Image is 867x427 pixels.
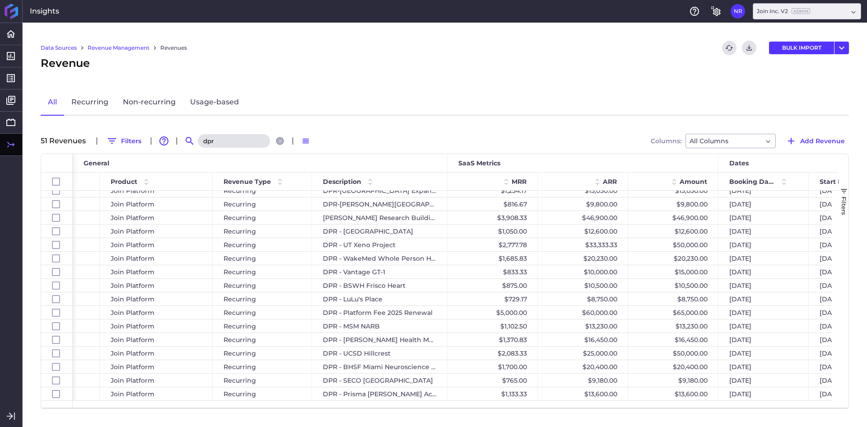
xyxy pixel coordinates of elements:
[820,178,854,186] span: Start Date
[447,184,538,197] div: $1,254.17
[447,197,538,211] div: $816.67
[447,333,538,346] div: $1,370.83
[769,42,834,54] button: BULK IMPORT
[538,197,628,211] div: $9,800.00
[718,184,809,197] div: [DATE]
[312,374,447,387] div: DPR - SECO [GEOGRAPHIC_DATA]
[111,306,154,319] span: Join Platform
[213,333,312,346] div: Recurring
[312,279,447,292] div: DPR - BSWH Frisco Heart
[538,238,628,251] div: $33,333.33
[718,319,809,333] div: [DATE]
[447,319,538,333] div: $1,102.50
[447,306,538,319] div: $5,000.00
[538,387,628,400] div: $13,600.00
[447,225,538,238] div: $1,050.00
[111,198,154,211] span: Join Platform
[538,333,628,346] div: $16,450.00
[628,374,718,387] div: $9,180.00
[729,178,775,186] span: Booking Date
[111,279,154,292] span: Join Platform
[718,238,809,251] div: [DATE]
[213,319,312,333] div: Recurring
[41,319,73,333] div: Press SPACE to select this row.
[41,197,73,211] div: Press SPACE to select this row.
[213,211,312,224] div: Recurring
[718,374,809,387] div: [DATE]
[312,347,447,360] div: DPR - UCSD Hillcrest
[41,225,73,238] div: Press SPACE to select this row.
[447,252,538,265] div: $1,685.83
[840,197,848,215] span: Filters
[111,184,154,197] span: Join Platform
[718,387,809,400] div: [DATE]
[41,89,64,116] a: All
[447,265,538,278] div: $833.33
[718,347,809,360] div: [DATE]
[111,252,154,265] span: Join Platform
[111,333,154,346] span: Join Platform
[718,197,809,211] div: [DATE]
[742,41,756,55] button: Download
[718,225,809,238] div: [DATE]
[213,184,312,197] div: Recurring
[88,44,149,52] a: Revenue Management
[538,265,628,278] div: $10,000.00
[111,388,154,400] span: Join Platform
[41,137,91,145] div: 51 Revenue s
[213,279,312,292] div: Recurring
[116,89,183,116] a: Non-recurring
[538,306,628,319] div: $60,000.00
[111,347,154,360] span: Join Platform
[41,238,73,252] div: Press SPACE to select this row.
[628,319,718,333] div: $13,230.00
[729,159,749,167] span: Dates
[447,387,538,400] div: $1,133.33
[111,374,154,387] span: Join Platform
[447,347,538,360] div: $2,083.33
[111,211,154,224] span: Join Platform
[213,360,312,373] div: Recurring
[447,279,538,292] div: $875.00
[538,184,628,197] div: $15,050.00
[718,333,809,346] div: [DATE]
[41,184,73,197] div: Press SPACE to select this row.
[447,292,538,305] div: $729.17
[312,387,447,400] div: DPR - Prisma [PERSON_NAME] Acute Care Expansion Project
[628,252,718,265] div: $20,230.00
[41,292,73,306] div: Press SPACE to select this row.
[718,360,809,373] div: [DATE]
[312,333,447,346] div: DPR - [PERSON_NAME] Health Modesto
[458,159,500,167] span: SaaS Metrics
[312,360,447,373] div: DPR - BHSF Miami Neuroscience Institutde
[224,178,271,186] span: Revenue Type
[213,387,312,400] div: Recurring
[323,178,361,186] span: Description
[312,306,447,319] div: DPR - Platform Fee 2025 Renewal
[41,387,73,401] div: Press SPACE to select this row.
[312,184,447,197] div: DPR-[GEOGRAPHIC_DATA] Expansion
[183,89,246,116] a: Usage-based
[757,7,810,15] div: Join Inc. V2
[41,306,73,319] div: Press SPACE to select this row.
[41,347,73,360] div: Press SPACE to select this row.
[213,292,312,305] div: Recurring
[800,136,845,146] span: Add Revenue
[538,211,628,224] div: $46,900.00
[312,211,447,224] div: [PERSON_NAME] Research Building Project
[213,238,312,251] div: Recurring
[312,292,447,305] div: DPR - LuLu's Place
[538,319,628,333] div: $13,230.00
[213,374,312,387] div: Recurring
[718,292,809,305] div: [DATE]
[41,279,73,292] div: Press SPACE to select this row.
[603,178,617,186] span: ARR
[628,387,718,400] div: $13,600.00
[111,225,154,238] span: Join Platform
[651,138,681,144] span: Columns:
[512,178,527,186] span: MRR
[782,134,849,148] button: Add Revenue
[538,252,628,265] div: $20,230.00
[687,4,702,19] button: Help
[182,134,197,148] button: Search by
